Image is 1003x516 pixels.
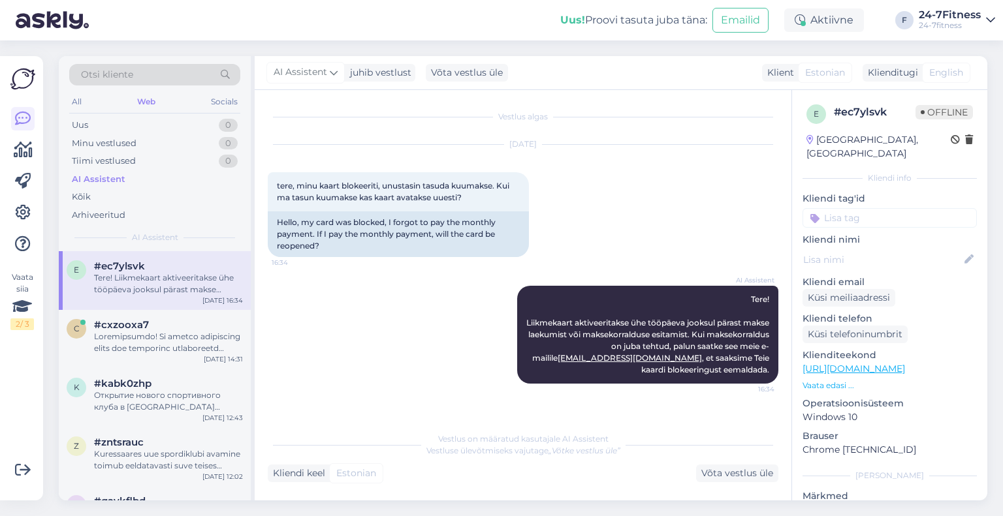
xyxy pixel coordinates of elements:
a: [URL][DOMAIN_NAME] [803,363,905,374]
a: [EMAIL_ADDRESS][DOMAIN_NAME] [558,353,702,363]
span: e [814,109,819,119]
span: #zntsrauc [94,436,144,448]
button: Emailid [712,8,769,33]
div: Arhiveeritud [72,209,125,222]
div: Võta vestlus üle [426,64,508,82]
i: „Võtke vestlus üle” [549,446,620,455]
div: [GEOGRAPHIC_DATA], [GEOGRAPHIC_DATA] [806,133,951,160]
div: # ec7ylsvk [834,104,915,120]
img: Askly Logo [10,67,35,91]
p: Kliendi email [803,275,977,289]
p: Kliendi tag'id [803,192,977,205]
span: AI Assistent [132,232,178,243]
div: Tere! Liikmekaart aktiveeritakse ühe tööpäeva jooksul pärast makse laekumist või maksekorralduse ... [94,272,243,296]
div: 24-7fitness [919,20,981,31]
span: Otsi kliente [81,68,133,82]
p: Windows 10 [803,410,977,424]
span: c [74,324,80,333]
span: #kabk0zhp [94,378,151,389]
span: Tere! Liikmekaart aktiveeritakse ühe tööpäeva jooksul pärast makse laekumist või maksekorralduse ... [526,294,771,374]
span: AI Assistent [274,65,327,80]
span: g [74,500,80,509]
div: Vestlus algas [268,111,778,123]
div: [DATE] 12:02 [202,472,243,481]
span: #gavkflbd [94,495,146,507]
div: Küsi telefoninumbrit [803,326,908,343]
div: Kuressaares uue spordiklubi avamine toimub eeldatavasti suve teises pooles, kuid kindlat kuupäeva... [94,448,243,472]
div: Socials [208,93,240,110]
div: Hello, my card was blocked, I forgot to pay the monthly payment. If I pay the monthly payment, wi... [268,211,529,257]
div: [DATE] 14:31 [204,354,243,364]
input: Lisa nimi [803,252,962,267]
div: Tiimi vestlused [72,155,136,168]
div: AI Assistent [72,173,125,186]
span: 16:34 [272,258,321,267]
input: Lisa tag [803,208,977,228]
span: Vestluse ülevõtmiseks vajutage [426,446,620,455]
span: k [74,382,80,392]
p: Vaata edasi ... [803,380,977,391]
b: Uus! [560,14,585,26]
div: 0 [219,137,238,150]
div: Minu vestlused [72,137,136,150]
p: Kliendi telefon [803,312,977,326]
div: [PERSON_NAME] [803,470,977,481]
div: All [69,93,84,110]
div: Vaata siia [10,271,34,330]
span: AI Assistent [725,275,774,285]
div: [DATE] [268,138,778,150]
span: 16:34 [725,384,774,394]
div: [DATE] 16:34 [202,296,243,305]
p: Märkmed [803,489,977,503]
div: Uus [72,119,88,132]
span: Offline [915,105,973,119]
div: Kliendi keel [268,466,325,480]
div: 0 [219,155,238,168]
div: juhib vestlust [345,66,411,80]
span: e [74,265,79,275]
div: F [895,11,914,29]
p: Brauser [803,429,977,443]
span: Estonian [805,66,845,80]
span: English [929,66,963,80]
div: [DATE] 12:43 [202,413,243,423]
div: Küsi meiliaadressi [803,289,895,307]
div: Võta vestlus üle [696,464,778,482]
div: 0 [219,119,238,132]
span: z [74,441,79,451]
div: Web [135,93,158,110]
div: Открытие нового спортивного клуба в [GEOGRAPHIC_DATA] ожидается во второй половине лета, но точна... [94,389,243,413]
div: Proovi tasuta juba täna: [560,12,707,28]
div: Klient [762,66,794,80]
div: Kõik [72,190,91,204]
span: Estonian [336,466,376,480]
div: Loremipsumdo! Si ametco adipiscing elits doe temporinc utlaboreetd magna al enima minim. Venia qu... [94,331,243,354]
span: Vestlus on määratud kasutajale AI Assistent [438,434,609,444]
p: Kliendi nimi [803,233,977,247]
span: tere, minu kaart blokeeriti, unustasin tasuda kuumakse. Kui ma tasun kuumakse kas kaart avatakse ... [277,181,511,202]
span: #ec7ylsvk [94,260,145,272]
a: 24-7Fitness24-7fitness [919,10,995,31]
p: Klienditeekond [803,348,977,362]
p: Chrome [TECHNICAL_ID] [803,443,977,457]
div: Kliendi info [803,172,977,184]
div: Aktiivne [784,8,864,32]
div: 2 / 3 [10,318,34,330]
div: Klienditugi [863,66,918,80]
div: 24-7Fitness [919,10,981,20]
p: Operatsioonisüsteem [803,397,977,410]
span: #cxzooxa7 [94,319,149,331]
